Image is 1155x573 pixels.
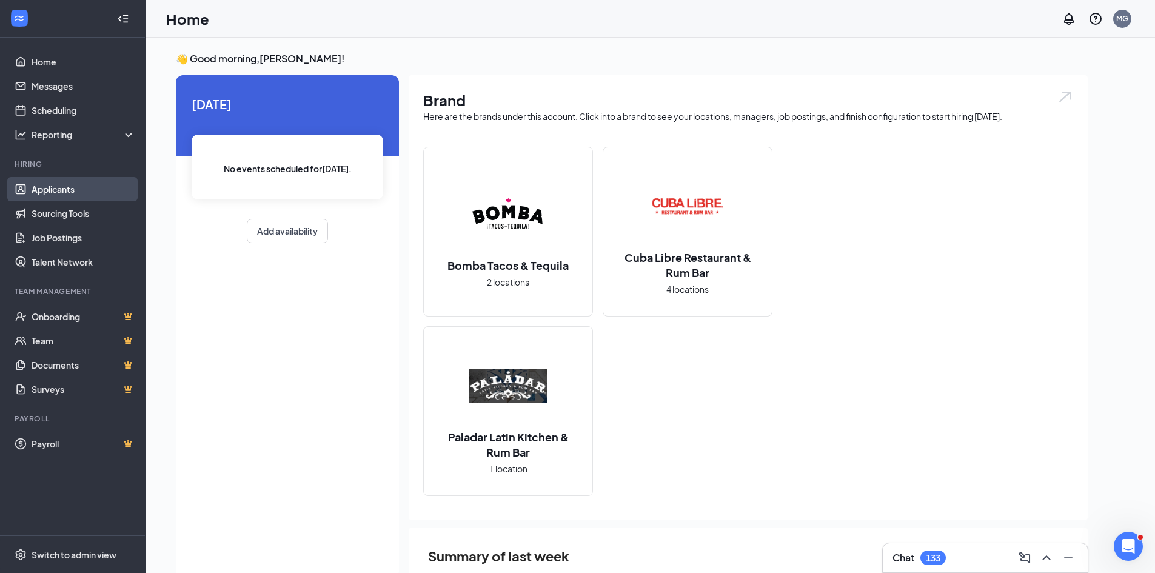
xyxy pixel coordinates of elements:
[117,13,129,25] svg: Collapse
[32,74,135,98] a: Messages
[649,167,726,245] img: Cuba Libre Restaurant & Rum Bar
[32,201,135,226] a: Sourcing Tools
[469,347,547,424] img: Paladar Latin Kitchen & Rum Bar
[224,162,352,175] span: No events scheduled for [DATE] .
[1057,90,1073,104] img: open.6027fd2a22e1237b5b06.svg
[32,377,135,401] a: SurveysCrown
[15,129,27,141] svg: Analysis
[15,286,133,297] div: Team Management
[1015,548,1034,568] button: ComposeMessage
[32,50,135,74] a: Home
[487,275,529,289] span: 2 locations
[603,250,772,280] h2: Cuba Libre Restaurant & Rum Bar
[1116,13,1128,24] div: MG
[428,546,569,567] span: Summary of last week
[32,177,135,201] a: Applicants
[469,175,547,253] img: Bomba Tacos & Tequila
[1037,548,1056,568] button: ChevronUp
[1061,551,1076,565] svg: Minimize
[32,329,135,353] a: TeamCrown
[32,129,136,141] div: Reporting
[176,52,1088,65] h3: 👋 Good morning, [PERSON_NAME] !
[424,429,592,460] h2: Paladar Latin Kitchen & Rum Bar
[32,250,135,274] a: Talent Network
[32,432,135,456] a: PayrollCrown
[32,304,135,329] a: OnboardingCrown
[1088,12,1103,26] svg: QuestionInfo
[192,95,383,113] span: [DATE]
[489,462,527,475] span: 1 location
[32,98,135,122] a: Scheduling
[13,12,25,24] svg: WorkstreamLogo
[892,551,914,565] h3: Chat
[435,258,581,273] h2: Bomba Tacos & Tequila
[32,353,135,377] a: DocumentsCrown
[1059,548,1078,568] button: Minimize
[423,110,1073,122] div: Here are the brands under this account. Click into a brand to see your locations, managers, job p...
[926,553,940,563] div: 133
[32,226,135,250] a: Job Postings
[1114,532,1143,561] iframe: Intercom live chat
[15,549,27,561] svg: Settings
[1017,551,1032,565] svg: ComposeMessage
[247,219,328,243] button: Add availability
[15,159,133,169] div: Hiring
[15,414,133,424] div: Payroll
[1062,12,1076,26] svg: Notifications
[32,549,116,561] div: Switch to admin view
[166,8,209,29] h1: Home
[1039,551,1054,565] svg: ChevronUp
[666,283,709,296] span: 4 locations
[423,90,1073,110] h1: Brand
